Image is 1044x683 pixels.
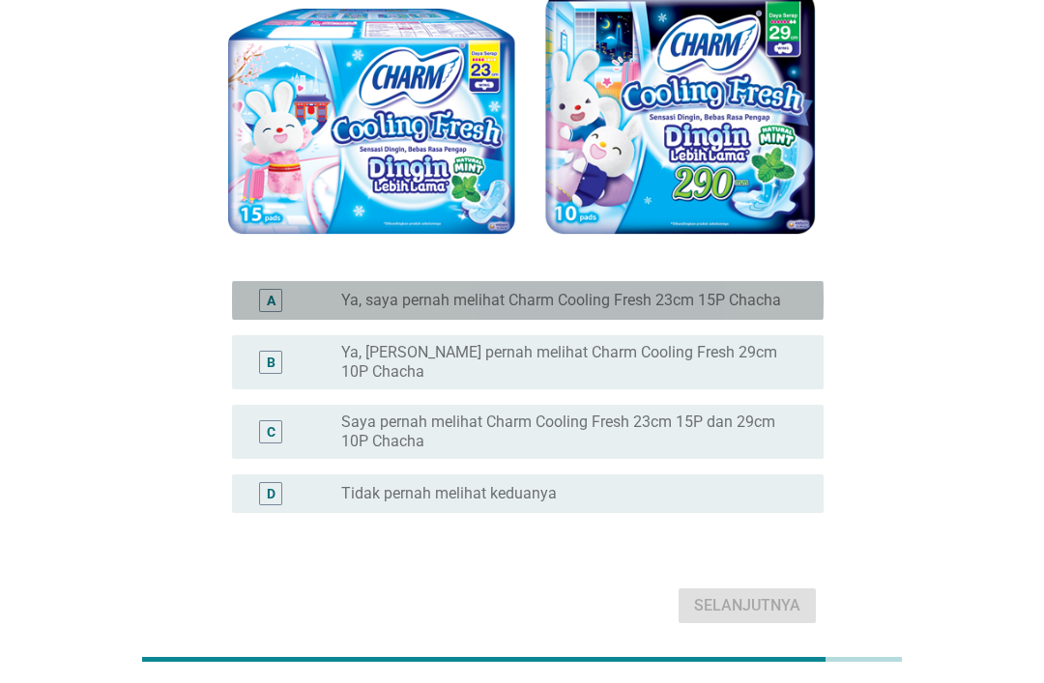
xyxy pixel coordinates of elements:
[267,352,275,372] div: B
[267,421,275,441] div: C
[267,483,275,503] div: D
[341,484,557,503] label: Tidak pernah melihat keduanya
[341,343,793,382] label: Ya, [PERSON_NAME] pernah melihat Charm Cooling Fresh 29cm 10P Chacha
[267,290,275,310] div: A
[341,413,793,451] label: Saya pernah melihat Charm Cooling Fresh 23cm 15P dan 29cm 10P Chacha
[341,291,781,310] label: Ya, saya pernah melihat Charm Cooling Fresh 23cm 15P Chacha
